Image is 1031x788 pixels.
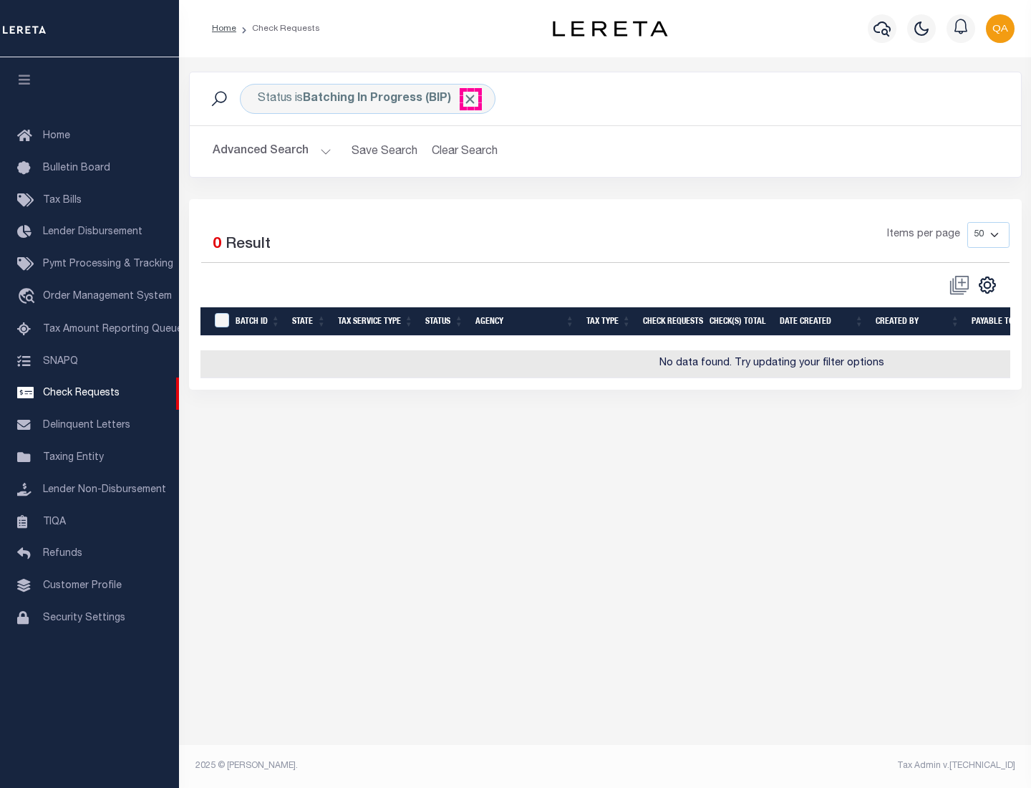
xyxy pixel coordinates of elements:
[303,93,478,105] b: Batching In Progress (BIP)
[43,259,173,269] span: Pymt Processing & Tracking
[43,581,122,591] span: Customer Profile
[887,227,960,243] span: Items per page
[420,307,470,337] th: Status: activate to sort column ascending
[343,138,426,165] button: Save Search
[332,307,420,337] th: Tax Service Type: activate to sort column ascending
[43,292,172,302] span: Order Management System
[870,307,966,337] th: Created By: activate to sort column ascending
[426,138,504,165] button: Clear Search
[213,138,331,165] button: Advanced Search
[286,307,332,337] th: State: activate to sort column ascending
[637,307,704,337] th: Check Requests
[226,234,271,256] label: Result
[213,237,221,252] span: 0
[774,307,870,337] th: Date Created: activate to sort column ascending
[704,307,774,337] th: Check(s) Total
[43,549,82,559] span: Refunds
[581,307,637,337] th: Tax Type: activate to sort column ascending
[986,14,1015,43] img: svg+xml;base64,PHN2ZyB4bWxucz0iaHR0cDovL3d3dy53My5vcmcvMjAwMC9zdmciIHBvaW50ZXItZXZlbnRzPSJub25lIi...
[185,759,606,772] div: 2025 © [PERSON_NAME].
[43,516,66,527] span: TIQA
[17,288,40,307] i: travel_explore
[230,307,286,337] th: Batch Id: activate to sort column ascending
[553,21,667,37] img: logo-dark.svg
[43,131,70,141] span: Home
[463,92,478,107] span: Click to Remove
[43,163,110,173] span: Bulletin Board
[43,421,130,431] span: Delinquent Letters
[43,227,142,237] span: Lender Disbursement
[43,388,120,398] span: Check Requests
[616,759,1015,772] div: Tax Admin v.[TECHNICAL_ID]
[240,84,495,114] div: Status is
[43,613,125,623] span: Security Settings
[43,325,183,335] span: Tax Amount Reporting Queue
[212,24,236,33] a: Home
[43,453,104,463] span: Taxing Entity
[470,307,581,337] th: Agency: activate to sort column ascending
[43,485,166,495] span: Lender Non-Disbursement
[43,356,78,366] span: SNAPQ
[236,22,320,35] li: Check Requests
[43,196,82,206] span: Tax Bills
